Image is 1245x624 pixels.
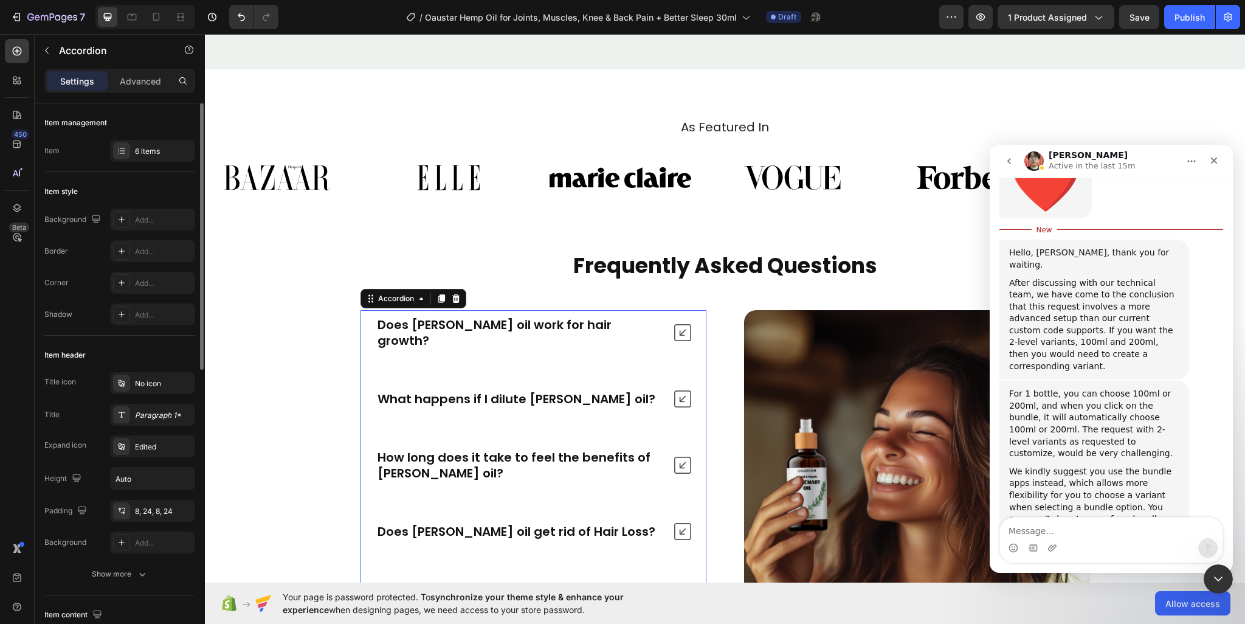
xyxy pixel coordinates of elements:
[60,75,94,88] p: Settings
[80,10,85,24] p: 7
[1165,597,1220,610] span: Allow access
[998,5,1114,29] button: 1 product assigned
[283,592,624,615] span: synchronize your theme style & enhance your experience
[135,378,192,389] div: No icon
[19,243,190,315] div: For 1 bottle, you can choose 100ml or 200ml, and when you click on the bundle, it will automatica...
[173,548,458,580] p: Why [PERSON_NAME] Oil is good for the Scalp?
[688,117,831,170] img: gempages_578838273980367591-80f0e241-dbf1-4bc8-aa7f-999ecbd7f895.svg
[1008,11,1087,24] span: 1 product assigned
[173,357,450,373] p: What happens if I dilute [PERSON_NAME] oil?
[135,310,192,321] div: Add...
[425,11,737,24] span: Oaustar Hemp Oil for Joints, Muscles, Knee & Back Pain + Better Sleep 30ml
[19,398,29,408] button: Emoji picker
[283,591,671,616] span: Your page is password protected. To when designing pages, we need access to your store password.
[10,95,233,236] div: Ethan says…
[10,236,199,435] div: For 1 bottle, you can choose 100ml or 200ml, and when you click on the bundle, it will automatica...
[19,102,190,126] div: Hello, [PERSON_NAME], thank you for waiting.
[10,373,233,393] textarea: Message…
[1164,5,1215,29] button: Publish
[44,350,86,361] div: Item header
[1174,11,1205,24] div: Publish
[44,212,103,228] div: Background
[1129,12,1150,23] span: Save
[19,321,190,428] div: We kindly suggest you use the bundle apps instead, which allows more flexibility for you to choos...
[135,146,192,157] div: 6 items
[44,309,72,320] div: Shadow
[92,568,148,580] div: Show more
[19,133,190,228] div: After discussing with our technical team, we have come to the conclusion that this request involv...
[173,283,458,314] p: Does [PERSON_NAME] oil work for hair growth?
[135,538,192,549] div: Add...
[135,442,192,452] div: Edited
[44,186,78,197] div: Item style
[10,236,233,437] div: Ethan says…
[44,376,76,387] div: Title icon
[368,217,672,246] strong: Frequently Asked Questions
[135,215,192,226] div: Add...
[12,130,29,139] div: 450
[990,145,1233,573] iframe: Intercom live chat
[1119,5,1159,29] button: Save
[344,117,487,170] img: gempages_578838273980367591-7bb885a5-7685-4c9d-b947-0b8dd3aadc6d.svg
[135,278,192,289] div: Add...
[778,12,796,23] span: Draft
[10,95,199,235] div: Hello, [PERSON_NAME], thank you for waiting.After discussing with our technical team, we have com...
[44,440,86,451] div: Expand icon
[173,490,450,505] p: Does [PERSON_NAME] oil get rid of Hair Loss?
[19,8,92,66] div: heart
[419,11,422,24] span: /
[58,398,67,408] button: Upload attachment
[229,5,278,29] div: Undo/Redo
[44,503,89,519] div: Padding
[209,393,228,413] button: Send a message…
[173,415,458,447] p: How long does it take to feel the benefits of [PERSON_NAME] oil?
[44,471,84,487] div: Height
[516,117,659,170] img: gempages_578838273980367591-ba79d0ca-bed3-44d6-8d0f-9807872477a1.svg
[171,259,212,270] div: Accordion
[44,246,68,257] div: Border
[135,506,192,517] div: 8, 24, 8, 24
[1155,591,1230,615] button: Allow access
[44,277,69,288] div: Corner
[111,468,195,490] input: Auto
[44,537,86,548] div: Background
[9,223,29,232] div: Beta
[205,34,1245,583] iframe: Design area
[5,5,91,29] button: 7
[38,398,48,408] button: Gif picker
[44,563,195,585] button: Show more
[135,410,192,421] div: Paragraph 1*
[44,145,60,156] div: Item
[44,607,105,623] div: Item content
[1204,564,1233,594] iframe: Intercom live chat
[135,246,192,257] div: Add...
[120,75,161,88] p: Advanced
[860,117,1002,169] img: gempages_578838273980367591-ecfbe66f-4c6d-4527-be78-e9493f7a42ff.svg
[44,117,107,128] div: Item management
[44,409,60,420] div: Title
[59,43,162,58] p: Accordion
